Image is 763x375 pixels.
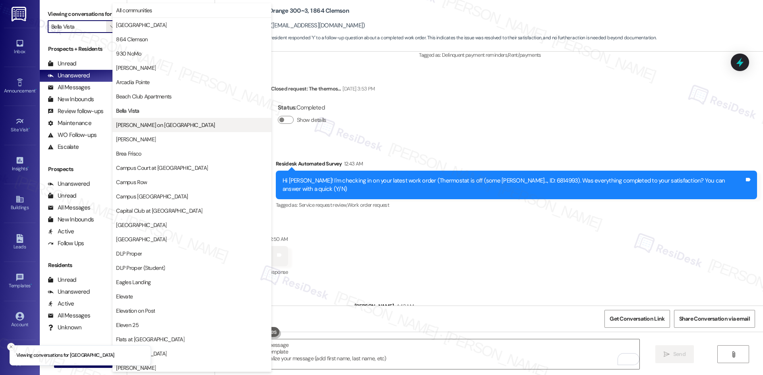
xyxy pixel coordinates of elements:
span: Work order request [347,202,389,208]
a: Site Visit • [4,115,36,136]
div: Escalate [48,143,79,151]
input: All communities [51,20,106,33]
span: DLP Proper (Student) [116,264,165,272]
div: 4:42 AM [394,302,414,310]
a: Buildings [4,192,36,214]
span: [PERSON_NAME] [116,135,156,143]
div: : Completed [278,102,329,114]
span: Eagles Landing [116,278,151,286]
div: Residesk Automated Survey [276,160,757,171]
div: All Messages [48,312,90,320]
span: Campus [GEOGRAPHIC_DATA] [116,192,188,200]
span: [PERSON_NAME] on [GEOGRAPHIC_DATA] [116,121,215,129]
b: 864 Clemson: Apt. Orange 300~3, 1 864 Clemson [219,7,349,15]
span: : The resident responded 'Y' to a follow-up question about a completed work order. This indicates... [219,34,656,42]
div: Tagged as: [419,49,757,61]
span: Capital Club at [GEOGRAPHIC_DATA] [116,207,202,215]
button: Send [655,345,694,363]
div: [DATE] 3:53 PM [341,85,375,93]
div: Unanswered [48,180,90,188]
div: Residents [40,261,127,269]
div: Active [48,227,74,236]
div: [PERSON_NAME] [354,302,757,313]
span: Delinquent payment reminders , [442,52,508,58]
span: Bella Vista [116,107,139,115]
div: Unanswered [48,288,90,296]
span: Elevation on Post [116,307,155,315]
span: All communities [116,6,152,14]
div: Unknown [48,323,81,332]
span: [PERSON_NAME] [116,364,156,372]
div: All Messages [48,204,90,212]
div: Active [48,300,74,308]
div: Closed request: The thermos... [271,85,375,96]
div: Maintenance [48,119,91,127]
div: 12:50 AM [266,235,288,243]
span: 864 Clemson [116,35,147,43]
span: Beach Club Apartments [116,92,171,100]
span: • [29,126,30,131]
span: Service request review , [299,202,347,208]
div: New Inbounds [48,95,94,104]
b: Status [278,104,296,112]
span: Flats at [GEOGRAPHIC_DATA] [116,335,184,343]
div: Unread [48,60,76,68]
span: Send [673,350,686,358]
a: Templates • [4,271,36,292]
div: Prospects + Residents [40,45,127,53]
a: Insights • [4,154,36,175]
div: Tagged as: [227,266,288,278]
span: • [27,165,29,170]
div: Hi [PERSON_NAME]! I'm checking in on your latest work order (Thermostat is off (some [PERSON_NAME... [283,177,744,194]
span: • [31,282,32,287]
div: Unread [48,276,76,284]
span: Arcadia Pointe [116,78,149,86]
a: Account [4,310,36,331]
div: Prospects [40,165,127,173]
p: Viewing conversations for [GEOGRAPHIC_DATA] [16,352,114,359]
i:  [110,23,114,30]
div: Review follow-ups [48,107,103,115]
div: Tagged as: [276,199,757,211]
span: [GEOGRAPHIC_DATA] [116,221,167,229]
div: New Inbounds [48,215,94,224]
span: DLP Proper [116,250,142,258]
span: Elevate [116,292,133,300]
div: Unanswered [48,71,90,80]
div: 12:43 AM [342,160,363,168]
span: Positive response [250,269,288,275]
span: Campus Row [116,178,147,186]
span: • [35,87,37,92]
i:  [730,351,736,358]
span: [GEOGRAPHIC_DATA] [116,21,167,29]
span: [PERSON_NAME] [116,64,156,72]
div: Unread [48,192,76,200]
a: Support [4,348,36,370]
a: Inbox [4,37,36,58]
span: Brea Frisco [116,150,141,158]
a: Leads [4,232,36,253]
label: Show details [297,116,326,124]
span: 930 NoMo [116,50,141,58]
div: WO Follow-ups [48,131,97,139]
div: [PERSON_NAME]. ([EMAIL_ADDRESS][DOMAIN_NAME]) [219,21,365,30]
button: Get Conversation Link [604,310,670,328]
span: Get Conversation Link [610,315,664,323]
span: Share Conversation via email [679,315,750,323]
img: ResiDesk Logo [12,7,28,21]
div: All Messages [48,83,90,92]
div: Follow Ups [48,239,84,248]
span: Campus Court at [GEOGRAPHIC_DATA] [116,164,208,172]
button: Close toast [7,343,15,351]
label: Viewing conversations for [48,8,119,20]
span: Rent/payments [508,52,541,58]
textarea: To enrich screen reader interactions, please activate Accessibility in Grammarly extension settings [229,339,639,369]
button: Share Conversation via email [674,310,755,328]
span: Eleven 25 [116,321,139,329]
span: [GEOGRAPHIC_DATA] [116,235,167,243]
i:  [664,351,670,358]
